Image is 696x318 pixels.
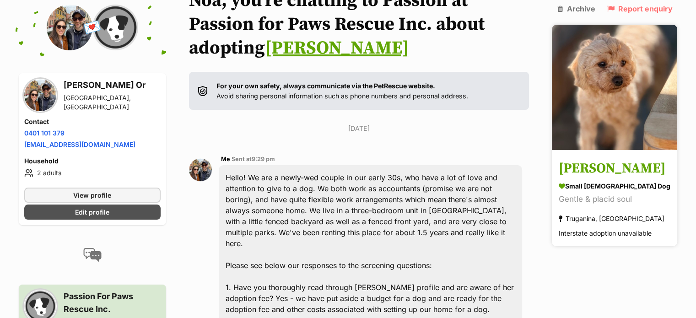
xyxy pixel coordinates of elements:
img: Noa Ben Or profile pic [189,158,212,181]
span: Me [221,156,230,162]
span: 9:29 pm [252,156,275,162]
div: small [DEMOGRAPHIC_DATA] Dog [559,182,670,191]
p: [DATE] [189,124,529,133]
a: Archive [557,5,595,13]
a: [PERSON_NAME] small [DEMOGRAPHIC_DATA] Dog Gentle & placid soul Truganina, [GEOGRAPHIC_DATA] Inte... [552,152,677,247]
a: View profile [24,188,161,203]
span: 💌 [82,18,103,38]
img: Noa Ben Or profile pic [47,5,92,50]
div: [GEOGRAPHIC_DATA], [GEOGRAPHIC_DATA] [64,93,161,112]
span: View profile [73,190,111,200]
a: Edit profile [24,205,161,220]
img: Passion for Paws Rescue Inc. profile pic [92,5,138,50]
img: Noa Ben Or profile pic [24,79,56,111]
h4: Household [24,156,161,166]
div: Gentle & placid soul [559,194,670,206]
h3: [PERSON_NAME] [559,159,670,179]
p: Avoid sharing personal information such as phone numbers and personal address. [216,81,468,101]
strong: For your own safety, always communicate via the PetRescue website. [216,82,435,90]
a: Report enquiry [607,5,672,13]
a: [PERSON_NAME] [265,37,409,59]
a: [EMAIL_ADDRESS][DOMAIN_NAME] [24,140,135,148]
span: Edit profile [75,207,109,217]
div: Truganina, [GEOGRAPHIC_DATA] [559,213,664,225]
li: 2 adults [24,167,161,178]
h3: Passion For Paws Rescue Inc. [64,290,161,316]
a: 0401 101 379 [24,129,65,137]
img: Quinn [552,25,677,150]
h3: [PERSON_NAME] Or [64,79,161,92]
h4: Contact [24,117,161,126]
span: Sent at [232,156,275,162]
span: Interstate adoption unavailable [559,230,652,237]
img: conversation-icon-4a6f8262b818ee0b60e3300018af0b2d0b884aa5de6e9bcb8d3d4eeb1a70a7c4.svg [83,248,102,262]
